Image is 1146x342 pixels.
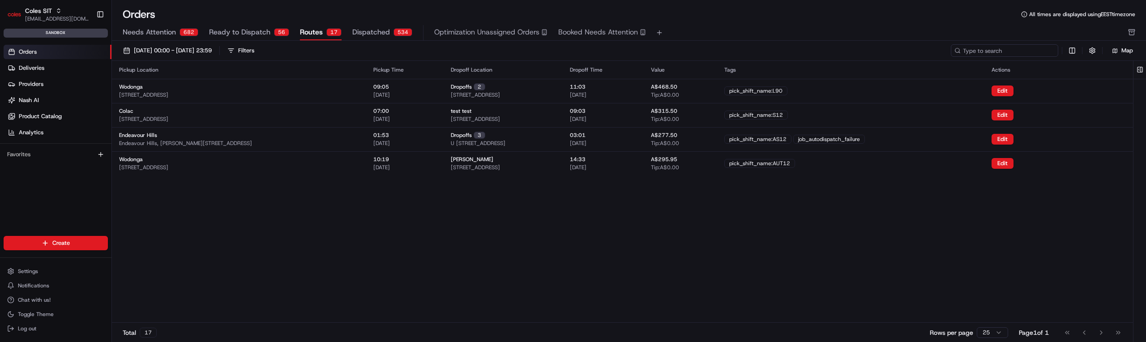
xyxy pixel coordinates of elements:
div: Value [651,66,710,73]
span: Wodonga [119,83,143,90]
span: Dropoffs [451,83,472,90]
span: [DATE] [570,164,586,171]
span: A$468.50 [651,83,677,90]
div: Dropoff Location [451,66,556,73]
a: Deliveries [4,61,111,75]
span: Endeavour Hills, [PERSON_NAME][STREET_ADDRESS] [119,140,252,147]
span: A$277.50 [651,132,677,139]
span: [STREET_ADDRESS] [119,164,168,171]
span: 03:01 [570,132,586,139]
a: Analytics [4,125,111,140]
button: Coles SIT [25,6,52,15]
span: 01:53 [373,132,389,139]
div: 682 [180,28,198,36]
span: [DATE] [373,115,390,123]
span: Knowledge Base [18,130,68,139]
span: [PERSON_NAME] [451,156,493,163]
div: Page 1 of 1 [1019,328,1049,337]
span: 10:19 [373,156,389,163]
span: A$295.95 [651,156,677,163]
span: Deliveries [19,64,44,72]
a: Powered byPylon [63,151,108,158]
div: 17 [326,28,342,36]
img: 1736555255976-a54dd68f-1ca7-489b-9aae-adbdc363a1c4 [9,85,25,102]
span: Map [1121,47,1133,55]
div: We're available if you need us! [30,94,113,102]
button: Settings [4,265,108,278]
button: Toggle Theme [4,308,108,321]
div: Filters [238,47,254,55]
div: 💻 [76,131,83,138]
span: 11:03 [570,83,586,90]
a: Providers [4,77,111,91]
span: Notifications [18,282,49,289]
input: Clear [23,58,148,67]
span: Settings [18,268,38,275]
div: pick_shift_name:S12 [724,111,788,120]
span: Analytics [19,128,43,137]
div: 2 [474,83,485,90]
span: Tip: A$0.00 [651,115,679,123]
span: Product Catalog [19,112,62,120]
div: pick_shift_name:L90 [724,86,787,95]
button: Edit [992,85,1013,96]
span: [DATE] 00:00 - [DATE] 23:59 [134,47,212,55]
div: Total [123,328,157,338]
span: Tip: A$0.00 [651,91,679,98]
span: Wodonga [119,156,143,163]
button: Edit [992,134,1013,145]
div: Pickup Location [119,66,359,73]
span: [DATE] [570,91,586,98]
button: Edit [992,110,1013,120]
a: Orders [4,45,111,59]
button: [DATE] 00:00 - [DATE] 23:59 [119,44,216,57]
a: 💻API Documentation [72,126,147,142]
div: job_autodispatch_failure [793,135,865,144]
span: Optimization Unassigned Orders [434,27,539,38]
span: Booked Needs Attention [558,27,638,38]
span: A$315.50 [651,107,677,115]
button: Edit [992,158,1013,169]
img: Nash [9,9,27,27]
div: 534 [393,28,412,36]
span: Log out [18,325,36,332]
button: [EMAIL_ADDRESS][DOMAIN_NAME] [25,15,89,22]
a: Nash AI [4,93,111,107]
div: pick_shift_name:AS12 [724,135,791,144]
div: pick_shift_name:AUT12 [724,159,795,168]
span: Routes [300,27,323,38]
div: Start new chat [30,85,147,94]
button: Create [4,236,108,250]
div: 3 [474,132,485,139]
span: Needs Attention [123,27,176,38]
span: Endeavour Hills [119,132,157,139]
span: Ready to Dispatch [209,27,270,38]
span: All times are displayed using EEST timezone [1029,11,1135,18]
div: Actions [992,66,1126,73]
div: 56 [274,28,289,36]
span: Tip: A$0.00 [651,164,679,171]
span: Providers [19,80,43,88]
span: [DATE] [373,91,390,98]
a: Product Catalog [4,109,111,124]
button: Map [1106,45,1139,56]
span: [DATE] [373,140,390,147]
div: sandbox [4,29,108,38]
span: 09:03 [570,107,586,115]
button: Notifications [4,279,108,292]
span: [STREET_ADDRESS] [451,115,500,123]
div: 17 [140,328,157,338]
a: 📗Knowledge Base [5,126,72,142]
img: Coles SIT [7,7,21,21]
span: U [STREET_ADDRESS] [451,140,505,147]
div: Pickup Time [373,66,436,73]
div: Tags [724,66,977,73]
span: API Documentation [85,130,144,139]
button: Coles SITColes SIT[EMAIL_ADDRESS][DOMAIN_NAME] [4,4,93,25]
button: Filters [223,44,258,57]
span: Orders [19,48,37,56]
span: Tip: A$0.00 [651,140,679,147]
span: test test [451,107,471,115]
